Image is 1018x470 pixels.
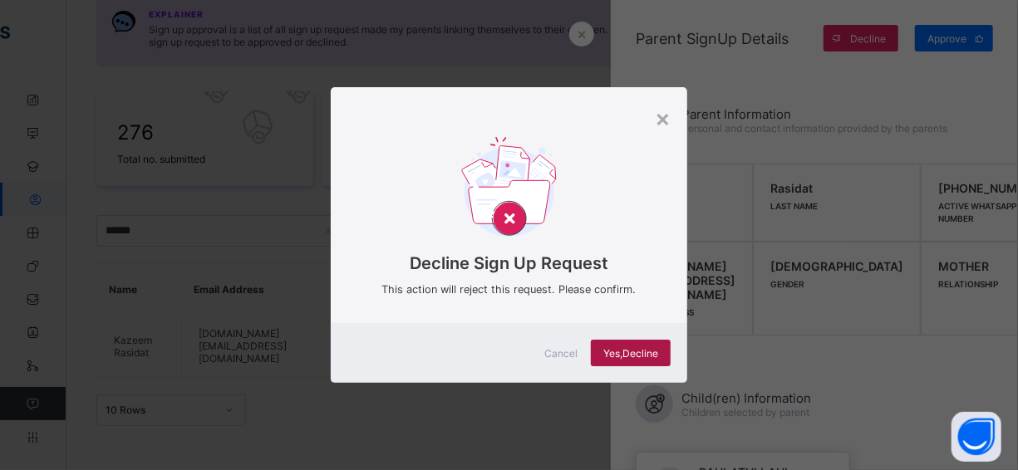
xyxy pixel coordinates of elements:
[356,253,662,273] span: Decline Sign Up Request
[655,104,671,132] div: ×
[461,137,557,242] img: delet-svg.b138e77a2260f71d828f879c6b9dcb76.svg
[544,347,578,360] span: Cancel
[603,347,658,360] span: Yes, Decline
[356,282,662,298] span: This action will reject this request. Please confirm.
[952,412,1001,462] button: Open asap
